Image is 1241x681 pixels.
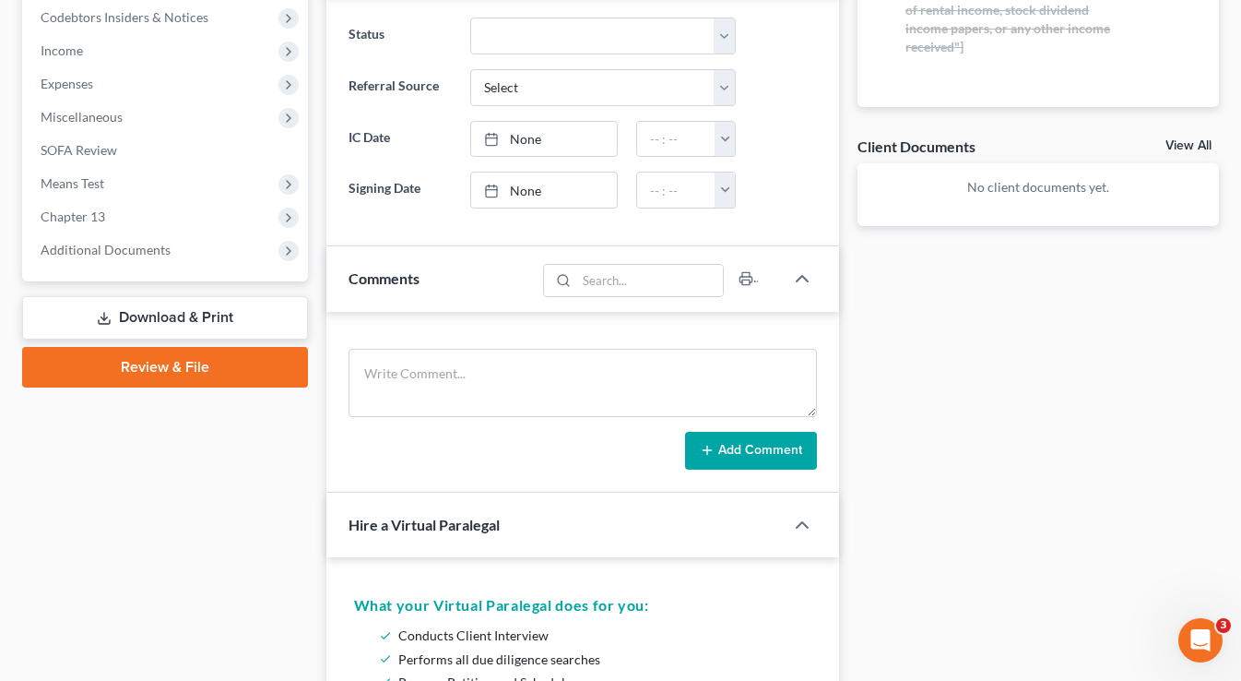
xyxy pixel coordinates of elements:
[339,69,461,106] label: Referral Source
[1216,618,1231,633] span: 3
[1165,139,1211,152] a: View All
[857,137,975,156] div: Client Documents
[349,269,420,287] span: Comments
[398,624,805,647] li: Conducts Client Interview
[41,142,117,158] span: SOFA Review
[41,109,123,125] span: Miscellaneous
[1178,618,1223,663] iframe: Intercom live chat
[339,172,461,209] label: Signing Date
[398,648,805,671] li: Performs all due diligence searches
[339,18,461,54] label: Status
[685,432,817,471] button: Add Comment
[22,347,308,388] a: Review & File
[637,122,716,157] input: -- : --
[577,265,724,296] input: Search...
[872,178,1204,197] p: No client documents yet.
[354,594,812,616] h5: What your Virtual Paralegal does for you:
[471,122,617,157] a: None
[637,173,716,208] input: -- : --
[22,296,308,340] a: Download & Print
[41,9,208,25] span: Codebtors Insiders & Notices
[41,76,93,91] span: Expenses
[339,121,461,158] label: IC Date
[41,42,83,58] span: Income
[41,175,104,191] span: Means Test
[41,242,171,257] span: Additional Documents
[26,134,308,167] a: SOFA Review
[41,209,105,224] span: Chapter 13
[349,516,500,533] span: Hire a Virtual Paralegal
[471,173,617,208] a: None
